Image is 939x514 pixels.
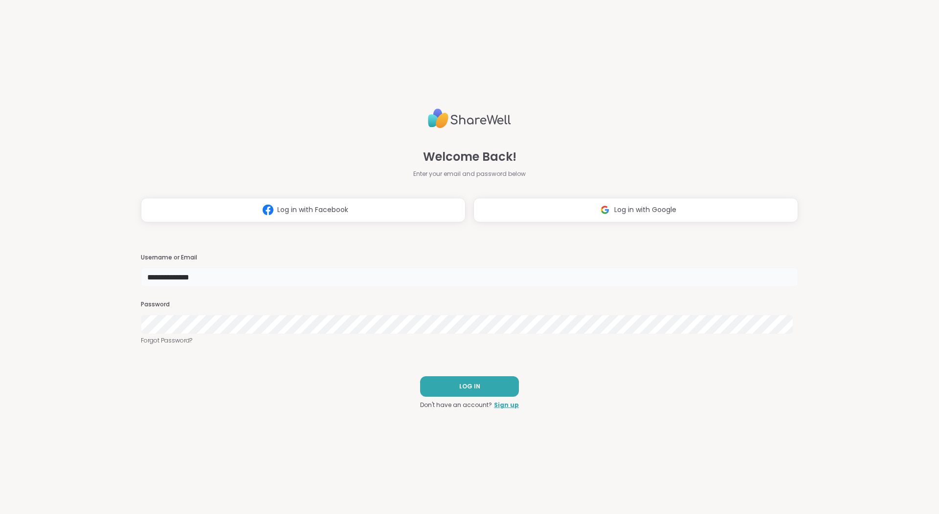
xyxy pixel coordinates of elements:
h3: Password [141,300,798,309]
span: Log in with Google [614,205,676,215]
button: Log in with Google [473,198,798,222]
img: ShareWell Logomark [596,201,614,219]
img: ShareWell Logo [428,105,511,132]
span: Welcome Back! [423,148,516,166]
span: Log in with Facebook [277,205,348,215]
a: Forgot Password? [141,336,798,345]
button: Log in with Facebook [141,198,466,222]
button: LOG IN [420,376,519,397]
img: ShareWell Logomark [259,201,277,219]
a: Sign up [494,401,519,409]
span: Enter your email and password below [413,170,526,178]
h3: Username or Email [141,254,798,262]
span: Don't have an account? [420,401,492,409]
span: LOG IN [459,382,480,391]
